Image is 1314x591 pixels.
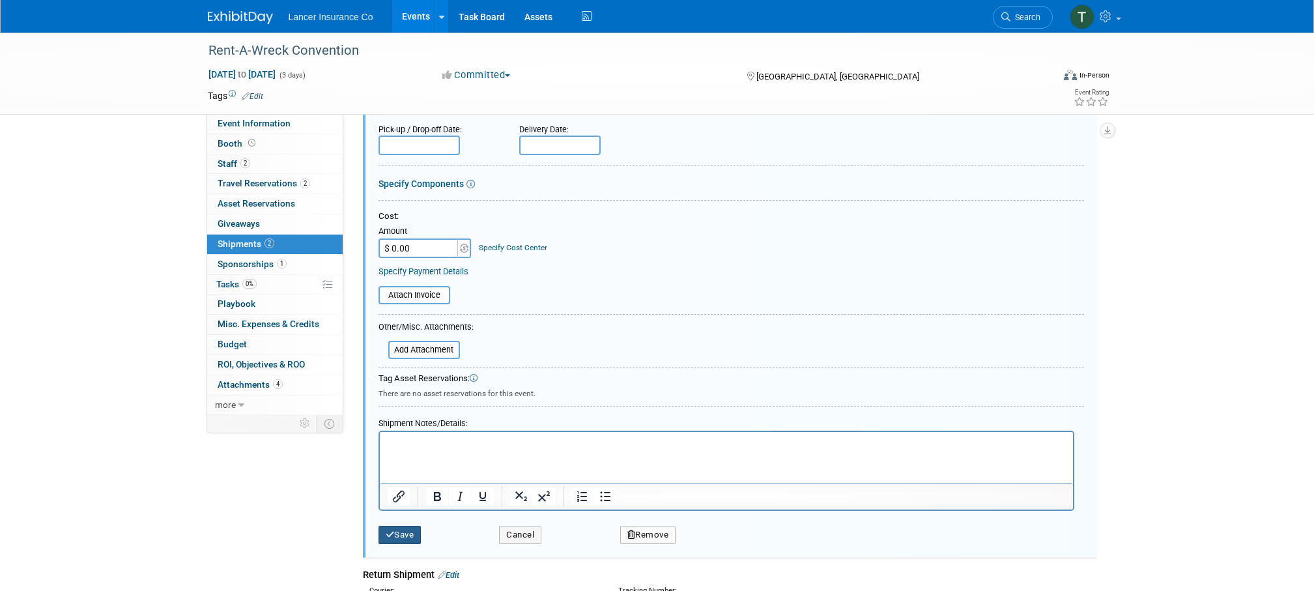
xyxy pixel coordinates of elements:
td: Tags [208,89,263,102]
a: Misc. Expenses & Credits [207,315,343,334]
span: Attachments [218,379,283,390]
button: Subscript [510,487,532,506]
div: Event Rating [1074,89,1109,96]
span: Sponsorships [218,259,287,269]
a: Booth [207,134,343,154]
div: Event Format [976,68,1110,87]
button: Underline [472,487,494,506]
span: Shipments [218,238,274,249]
div: Shipment Notes/Details: [378,412,1074,431]
span: (3 days) [278,71,306,79]
div: Return Shipment [363,568,1097,582]
span: [DATE] [DATE] [208,68,276,80]
span: 2 [300,179,310,188]
span: Lancer Insurance Co [289,12,373,22]
a: Attachments4 [207,375,343,395]
a: ROI, Objectives & ROO [207,355,343,375]
a: Edit [242,92,263,101]
td: Personalize Event Tab Strip [294,415,317,432]
button: Insert/edit link [388,487,410,506]
a: Search [993,6,1053,29]
span: Travel Reservations [218,178,310,188]
img: ExhibitDay [208,11,273,24]
a: Giveaways [207,214,343,234]
div: Rent-A-Wreck Convention [204,39,1033,63]
span: Event Information [218,118,291,128]
a: Travel Reservations2 [207,174,343,194]
a: Asset Reservations [207,194,343,214]
iframe: Rich Text Area [380,432,1073,483]
span: 1 [277,259,287,268]
span: 0% [242,279,257,289]
span: 4 [273,379,283,389]
span: Budget [218,339,247,349]
span: 2 [264,238,274,248]
div: There are no asset reservations for this event. [378,385,1084,399]
button: Bullet list [594,487,616,506]
span: Search [1010,12,1040,22]
a: Specify Payment Details [378,267,468,276]
div: Tag Asset Reservations: [378,373,1084,385]
a: Playbook [207,295,343,314]
button: Cancel [499,526,541,544]
button: Bold [426,487,448,506]
a: Shipments2 [207,235,343,254]
button: Superscript [533,487,555,506]
a: Specify Cost Center [479,243,547,252]
span: Giveaways [218,218,260,229]
img: Terrence Forrest [1070,5,1094,29]
button: Numbered list [571,487,593,506]
a: Budget [207,335,343,354]
span: [GEOGRAPHIC_DATA], [GEOGRAPHIC_DATA] [756,72,919,81]
button: Save [378,526,421,544]
span: Misc. Expenses & Credits [218,319,319,329]
div: Cost: [378,210,1084,223]
div: In-Person [1079,70,1109,80]
span: Staff [218,158,250,169]
button: Remove [620,526,676,544]
span: to [236,69,248,79]
a: more [207,396,343,415]
span: Tasks [216,279,257,289]
span: more [215,399,236,410]
td: Toggle Event Tabs [316,415,343,432]
img: Format-Inperson.png [1064,70,1077,80]
button: Italic [449,487,471,506]
a: Staff2 [207,154,343,174]
div: Delivery Date: [519,118,681,136]
button: Committed [438,68,515,82]
a: Edit [438,570,459,580]
a: Sponsorships1 [207,255,343,274]
div: Other/Misc. Attachments: [378,321,474,336]
a: Event Information [207,114,343,134]
div: Pick-up / Drop-off Date: [378,118,500,136]
a: Tasks0% [207,275,343,295]
a: Specify Components [378,179,464,189]
span: Asset Reservations [218,198,295,209]
span: Playbook [218,298,255,309]
span: ROI, Objectives & ROO [218,359,305,369]
div: Amount [378,225,473,238]
span: Booth [218,138,258,149]
span: 2 [240,158,250,168]
span: Booth not reserved yet [246,138,258,148]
